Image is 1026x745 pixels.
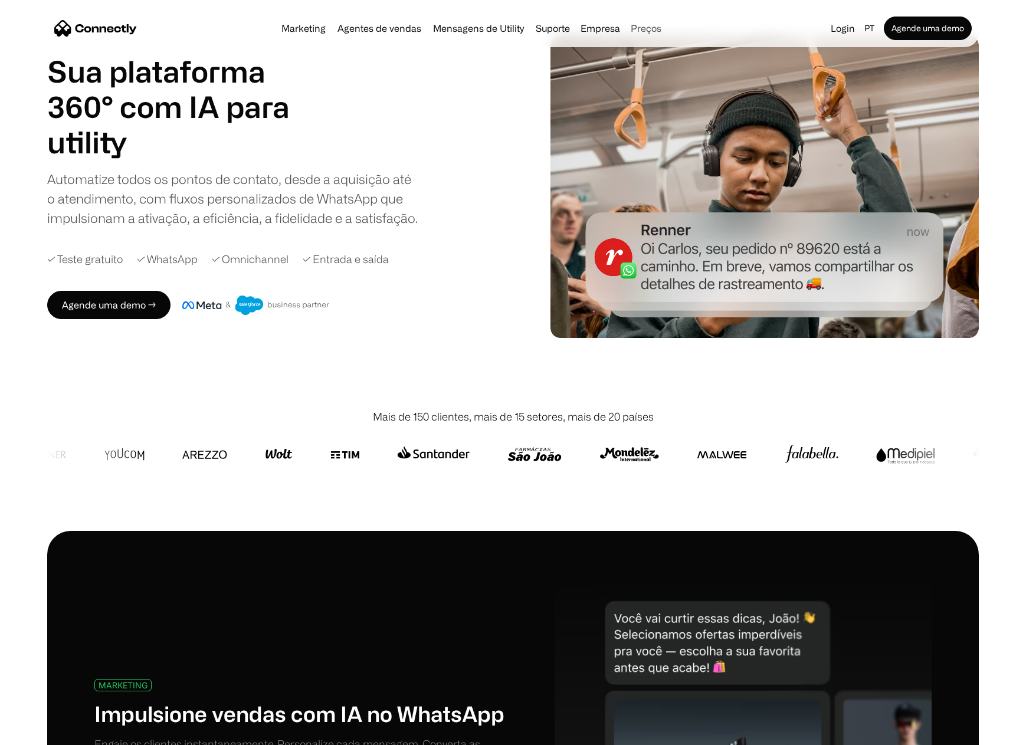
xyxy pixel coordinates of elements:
a: Mensagens de Utility [428,24,529,33]
ul: Language list [24,724,71,741]
a: Suporte [531,24,575,33]
a: Agende uma demo → [47,291,171,319]
a: home [54,19,137,37]
a: Preços [626,24,666,33]
div: Automatize todos os pontos de contato, desde a aquisição até o atendimento, com fluxos personaliz... [47,169,419,228]
div: ✓ Entrada e saída [303,251,389,267]
div: Empresa [577,20,624,37]
div: carousel [47,124,319,160]
img: Meta e crachá de parceiro de negócios do Salesforce. [182,296,330,316]
div: MARKETING [99,681,147,690]
h1: utility [47,124,319,160]
a: Login [826,20,860,37]
a: Agende uma demo [884,17,972,40]
div: pt [860,20,881,37]
div: ✓ WhatsApp [137,251,198,267]
a: Agentes de vendas [333,24,426,33]
div: pt [864,20,874,37]
a: Marketing [277,24,330,33]
h1: Sua plataforma 360° com IA para [47,54,319,124]
div: ✓ Teste gratuito [47,251,123,267]
h1: Impulsione vendas com IA no WhatsApp [94,701,504,726]
div: 3 of 4 [47,124,319,160]
div: Mais de 150 clientes, mais de 15 setores, mais de 20 países [373,409,654,425]
div: Empresa [581,20,620,37]
aside: Language selected: Português (Brasil) [12,723,71,741]
div: ✓ Omnichannel [212,251,289,267]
